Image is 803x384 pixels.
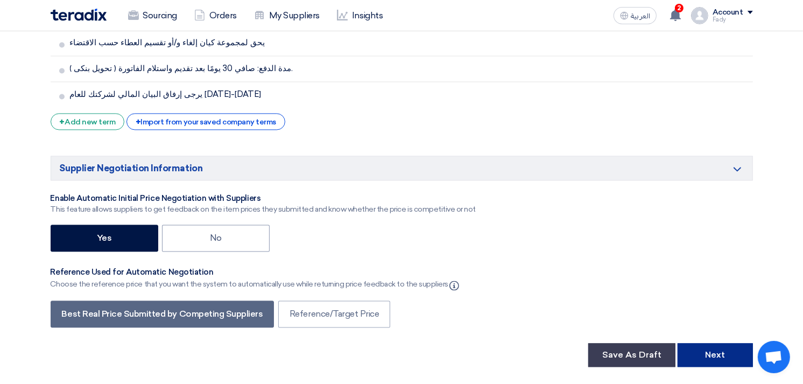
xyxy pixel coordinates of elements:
[51,225,158,252] label: Yes
[70,84,749,104] input: Write here a term for your RFx (Optional)
[631,12,650,20] span: العربية
[675,4,684,12] span: 2
[51,278,461,291] div: Choose the reference price that you want the system to automatically use while returning price fe...
[70,32,749,53] input: Write here a term for your RFx (Optional)
[51,193,476,204] div: Enable Automatic Initial Price Negotiation with Suppliers
[278,301,390,327] label: Reference/Target Price
[713,8,743,17] div: Account
[328,4,391,27] a: Insights
[51,9,107,21] img: Teradix logo
[51,113,125,130] div: Add new term
[70,58,749,79] input: Write here a term for your RFx (Optional)
[588,343,675,367] button: Save As Draft
[51,204,476,215] div: This feature allows suppliers to get feedback on the item prices they submitted and know whether ...
[51,267,461,278] div: Reference Used for Automatic Negotiation
[758,341,790,373] a: Open chat
[678,343,753,367] button: Next
[136,117,141,127] span: +
[60,117,65,127] span: +
[713,17,753,23] div: Fady
[51,156,753,180] h5: Supplier Negotiation Information
[162,225,270,252] label: No
[186,4,245,27] a: Orders
[245,4,328,27] a: My Suppliers
[119,4,186,27] a: Sourcing
[691,7,708,24] img: profile_test.png
[614,7,657,24] button: العربية
[51,301,274,327] label: Best Real Price Submitted by Competing Suppliers
[126,113,285,130] div: Import from your saved company terms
